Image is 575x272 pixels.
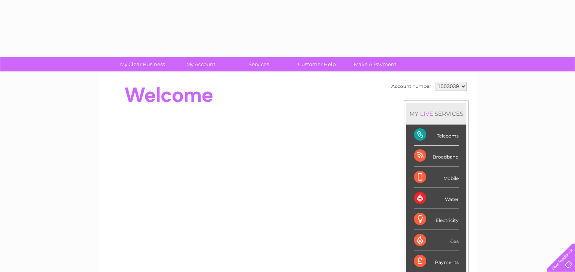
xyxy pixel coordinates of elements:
div: MY SERVICES [406,103,466,125]
div: Telecoms [414,125,459,146]
div: Electricity [414,209,459,230]
a: Customer Help [285,57,349,71]
a: My Account [169,57,232,71]
div: Broadband [414,146,459,167]
a: Services [227,57,290,71]
div: Water [414,188,459,209]
div: Mobile [414,167,459,188]
div: Payments [414,251,459,272]
a: Make A Payment [344,57,407,71]
div: Gas [414,230,459,251]
a: My Clear Business [111,57,174,71]
td: Account number [389,80,433,93]
div: LIVE [419,110,435,117]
